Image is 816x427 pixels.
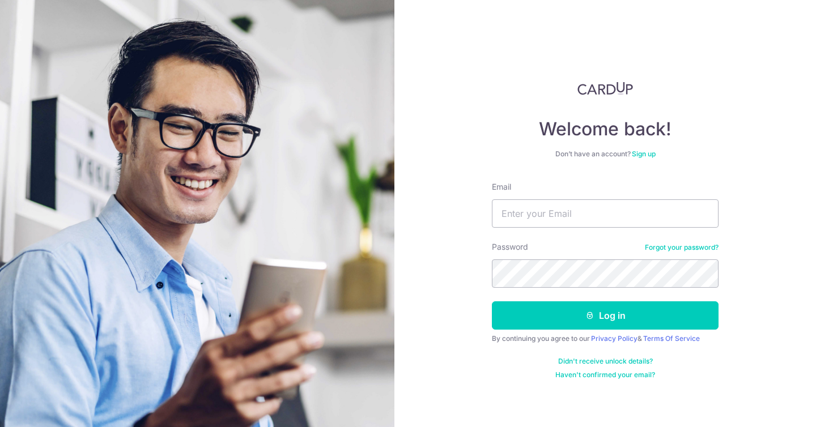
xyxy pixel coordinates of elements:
[643,334,700,343] a: Terms Of Service
[645,243,719,252] a: Forgot your password?
[492,181,511,193] label: Email
[632,150,656,158] a: Sign up
[492,199,719,228] input: Enter your Email
[591,334,637,343] a: Privacy Policy
[492,150,719,159] div: Don’t have an account?
[558,357,653,366] a: Didn't receive unlock details?
[492,334,719,343] div: By continuing you agree to our &
[555,370,655,379] a: Haven't confirmed your email?
[492,241,528,253] label: Password
[492,301,719,330] button: Log in
[492,118,719,140] h4: Welcome back!
[577,82,633,95] img: CardUp Logo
